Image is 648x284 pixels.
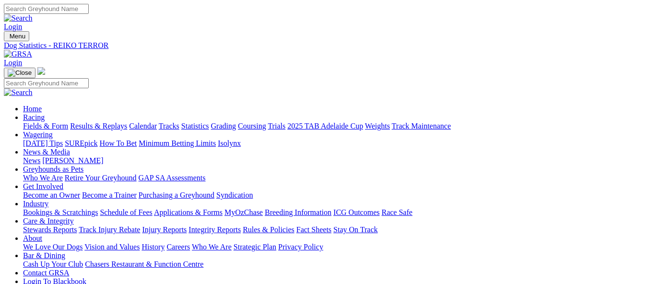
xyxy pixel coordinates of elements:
span: Menu [10,33,25,40]
div: Industry [23,208,644,217]
a: Who We Are [192,243,232,251]
a: Vision and Values [84,243,140,251]
a: Dog Statistics - REIKO TERROR [4,41,644,50]
div: Greyhounds as Pets [23,174,644,182]
div: Wagering [23,139,644,148]
a: Get Involved [23,182,63,190]
a: [PERSON_NAME] [42,156,103,165]
a: SUREpick [65,139,97,147]
div: News & Media [23,156,644,165]
img: Close [8,69,32,77]
a: Breeding Information [265,208,331,216]
a: News & Media [23,148,70,156]
a: Trials [268,122,285,130]
a: Rules & Policies [243,225,295,234]
a: Statistics [181,122,209,130]
a: Stewards Reports [23,225,77,234]
button: Toggle navigation [4,68,35,78]
a: News [23,156,40,165]
a: 2025 TAB Adelaide Cup [287,122,363,130]
a: Retire Your Greyhound [65,174,137,182]
a: We Love Our Dogs [23,243,82,251]
input: Search [4,78,89,88]
a: Minimum Betting Limits [139,139,216,147]
a: Injury Reports [142,225,187,234]
a: Grading [211,122,236,130]
img: logo-grsa-white.png [37,67,45,75]
a: Greyhounds as Pets [23,165,83,173]
a: Race Safe [381,208,412,216]
a: Track Injury Rebate [79,225,140,234]
a: Privacy Policy [278,243,323,251]
a: Become an Owner [23,191,80,199]
a: Fact Sheets [296,225,331,234]
img: Search [4,14,33,23]
a: Chasers Restaurant & Function Centre [85,260,203,268]
a: Who We Are [23,174,63,182]
a: Integrity Reports [189,225,241,234]
a: Racing [23,113,45,121]
a: Login [4,23,22,31]
a: Careers [166,243,190,251]
div: Racing [23,122,644,130]
a: Calendar [129,122,157,130]
img: Search [4,88,33,97]
a: Home [23,105,42,113]
a: Fields & Form [23,122,68,130]
div: Bar & Dining [23,260,644,269]
div: Care & Integrity [23,225,644,234]
button: Toggle navigation [4,31,29,41]
a: Bar & Dining [23,251,65,260]
a: Results & Replays [70,122,127,130]
div: Get Involved [23,191,644,200]
img: GRSA [4,50,32,59]
input: Search [4,4,89,14]
a: [DATE] Tips [23,139,63,147]
a: GAP SA Assessments [139,174,206,182]
a: Bookings & Scratchings [23,208,98,216]
a: Become a Trainer [82,191,137,199]
a: Wagering [23,130,53,139]
a: Industry [23,200,48,208]
a: Schedule of Fees [100,208,152,216]
a: Login [4,59,22,67]
a: About [23,234,42,242]
a: Coursing [238,122,266,130]
a: Syndication [216,191,253,199]
a: Cash Up Your Club [23,260,83,268]
a: ICG Outcomes [333,208,379,216]
a: Contact GRSA [23,269,69,277]
a: MyOzChase [224,208,263,216]
a: Stay On Track [333,225,377,234]
div: About [23,243,644,251]
a: Applications & Forms [154,208,223,216]
a: Track Maintenance [392,122,451,130]
a: How To Bet [100,139,137,147]
a: Strategic Plan [234,243,276,251]
a: Tracks [159,122,179,130]
a: Weights [365,122,390,130]
a: Care & Integrity [23,217,74,225]
a: Purchasing a Greyhound [139,191,214,199]
a: History [141,243,165,251]
a: Isolynx [218,139,241,147]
